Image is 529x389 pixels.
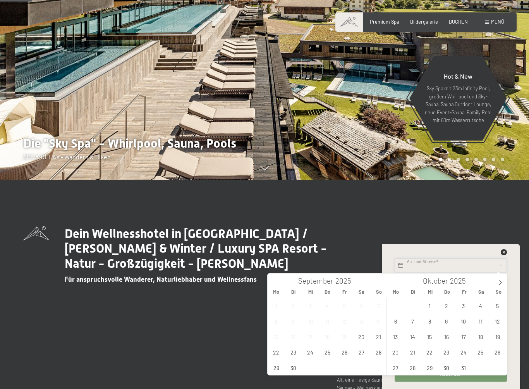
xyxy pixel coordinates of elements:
span: September 12, 2025 [337,313,352,329]
span: September 27, 2025 [354,344,369,360]
span: Fr [336,289,353,294]
span: September 23, 2025 [286,344,301,360]
span: Oktober 3, 2025 [456,298,471,313]
span: September 9, 2025 [286,313,301,329]
span: Oktober 31, 2025 [456,360,471,375]
span: Sa [353,289,370,294]
span: September 30, 2025 [286,360,301,375]
span: Menü [491,19,504,25]
span: September 21, 2025 [371,329,386,344]
span: September 20, 2025 [354,329,369,344]
span: Oktober 16, 2025 [439,329,454,344]
span: Oktober 1, 2025 [422,298,437,313]
span: September 10, 2025 [303,313,318,329]
span: September 13, 2025 [354,313,369,329]
a: Premium Spa [370,19,399,25]
span: Do [319,289,336,294]
span: Sa [473,289,490,294]
span: Di [285,289,302,294]
span: Oktober 28, 2025 [405,360,420,375]
div: Carousel Page 2 [448,158,451,161]
span: Mo [268,289,285,294]
span: Dein Wellnesshotel in [GEOGRAPHIC_DATA] / [PERSON_NAME] & Winter / Luxury SPA Resort - Natur - Gr... [65,226,327,271]
span: Oktober 23, 2025 [439,344,454,360]
span: September 29, 2025 [269,360,284,375]
div: Carousel Page 5 [474,158,478,161]
span: Oktober 10, 2025 [456,313,471,329]
span: September 16, 2025 [286,329,301,344]
input: Year [333,276,359,285]
span: Oktober 14, 2025 [405,329,420,344]
span: Oktober 25, 2025 [473,344,488,360]
span: Oktober 30, 2025 [439,360,454,375]
div: Carousel Page 4 [465,158,469,161]
a: BUCHEN [449,19,468,25]
span: Oktober 15, 2025 [422,329,437,344]
span: September 4, 2025 [320,298,335,313]
a: Hot & New Sky Spa mit 23m Infinity Pool, großem Whirlpool und Sky-Sauna, Sauna Outdoor Lounge, ne... [409,56,507,141]
span: September 26, 2025 [337,344,352,360]
span: Fr [456,289,473,294]
a: Bildergalerie [410,19,438,25]
span: Oktober 2, 2025 [439,298,454,313]
span: So [370,289,387,294]
span: Oktober 4, 2025 [473,298,488,313]
span: September 7, 2025 [371,298,386,313]
span: Mi [422,289,439,294]
span: Oktober 11, 2025 [473,313,488,329]
span: Oktober 19, 2025 [490,329,505,344]
span: Mo [387,289,404,294]
span: Oktober 17, 2025 [456,329,471,344]
div: Carousel Page 1 (Current Slide) [439,158,443,161]
span: September 11, 2025 [320,313,335,329]
span: September 15, 2025 [269,329,284,344]
span: Di [404,289,421,294]
div: Carousel Page 3 [457,158,460,161]
span: September 28, 2025 [371,344,386,360]
span: September 25, 2025 [320,344,335,360]
span: So [490,289,507,294]
div: Carousel Page 8 [501,158,504,161]
div: Carousel Page 7 [492,158,495,161]
div: Carousel Page 6 [483,158,487,161]
span: Mi [302,289,319,294]
span: September 2, 2025 [286,298,301,313]
span: September 22, 2025 [269,344,284,360]
span: Für anspruchsvolle Wanderer, Naturliebhaber und Wellnessfans [65,275,257,283]
span: September 19, 2025 [337,329,352,344]
span: Oktober 21, 2025 [405,344,420,360]
span: Do [439,289,456,294]
span: September 18, 2025 [320,329,335,344]
span: Oktober 7, 2025 [405,313,420,329]
span: September 6, 2025 [354,298,369,313]
span: Oktober 9, 2025 [439,313,454,329]
span: Oktober 26, 2025 [490,344,505,360]
span: Oktober 5, 2025 [490,298,505,313]
input: Year [448,276,474,285]
span: September 14, 2025 [371,313,386,329]
span: Oktober 29, 2025 [422,360,437,375]
span: September 5, 2025 [337,298,352,313]
span: Oktober [423,277,448,285]
span: Oktober 8, 2025 [422,313,437,329]
span: Oktober 22, 2025 [422,344,437,360]
div: Carousel Pagination [436,158,504,161]
span: Oktober 6, 2025 [388,313,403,329]
p: Sky Spa mit 23m Infinity Pool, großem Whirlpool und Sky-Sauna, Sauna Outdoor Lounge, neue Event-S... [424,84,492,124]
span: Hot & New [444,72,472,80]
span: Oktober 20, 2025 [388,344,403,360]
span: September [298,277,333,285]
span: September 24, 2025 [303,344,318,360]
span: September 8, 2025 [269,313,284,329]
span: Oktober 24, 2025 [456,344,471,360]
span: Oktober 27, 2025 [388,360,403,375]
span: September 3, 2025 [303,298,318,313]
span: September 17, 2025 [303,329,318,344]
span: Oktober 13, 2025 [388,329,403,344]
span: September 1, 2025 [269,298,284,313]
span: Oktober 12, 2025 [490,313,505,329]
span: Oktober 18, 2025 [473,329,488,344]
